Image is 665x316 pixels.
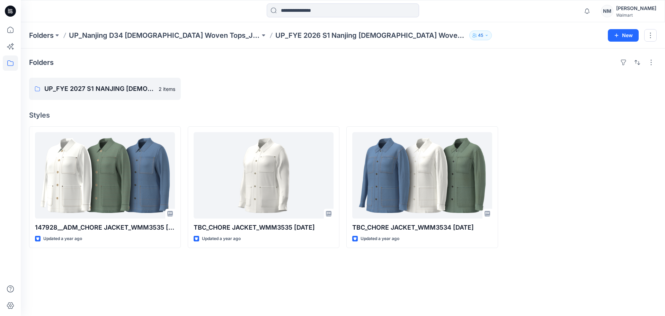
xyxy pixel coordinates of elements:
[43,235,82,242] p: Updated a year ago
[601,5,613,17] div: NM
[29,78,181,100] a: UP_FYE 2027 S1 NANJING [DEMOGRAPHIC_DATA] WOVENS2 items
[361,235,399,242] p: Updated a year ago
[29,111,657,119] h4: Styles
[159,85,175,93] p: 2 items
[194,223,334,232] p: TBC_CHORE JACKET_WMM3535 [DATE]
[194,132,334,219] a: TBC_CHORE JACKET_WMM3535 4.16.24
[608,29,639,42] button: New
[35,132,175,219] a: 147928__ADM_CHORE JACKET_WMM3535 4.25.24
[478,32,483,39] p: 45
[69,31,260,40] a: UP_Nanjing D34 [DEMOGRAPHIC_DATA] Woven Tops_Jackets
[29,31,54,40] a: Folders
[29,58,54,67] h4: Folders
[469,31,492,40] button: 45
[44,84,154,94] p: UP_FYE 2027 S1 NANJING [DEMOGRAPHIC_DATA] WOVENS
[352,132,492,219] a: TBC_CHORE JACKET_WMM3534 4.12.2024
[616,12,656,18] div: Walmart
[352,223,492,232] p: TBC_CHORE JACKET_WMM3534 [DATE]
[275,31,467,40] p: UP_FYE 2026 S1 Nanjing [DEMOGRAPHIC_DATA] Woven Tops_Jackets
[616,4,656,12] div: [PERSON_NAME]
[35,223,175,232] p: 147928__ADM_CHORE JACKET_WMM3535 [DATE]
[202,235,241,242] p: Updated a year ago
